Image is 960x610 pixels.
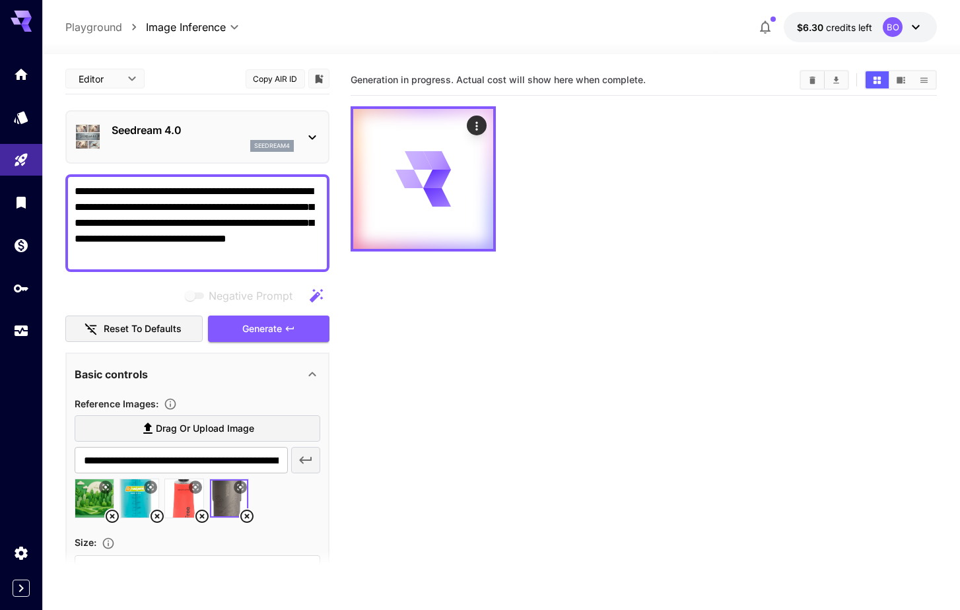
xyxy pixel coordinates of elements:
[242,321,282,337] span: Generate
[65,316,203,343] button: Reset to defaults
[13,323,29,339] div: Usage
[254,141,290,151] p: seedream4
[826,22,872,33] span: credits left
[466,116,486,135] div: Actions
[13,580,30,597] button: Expand sidebar
[13,194,29,211] div: Library
[351,74,646,85] span: Generation in progress. Actual cost will show here when complete.
[13,545,29,561] div: Settings
[75,358,320,390] div: Basic controls
[13,66,29,83] div: Home
[13,237,29,254] div: Wallet
[75,415,320,442] label: Drag or upload image
[112,122,294,138] p: Seedream 4.0
[246,69,305,88] button: Copy AIR ID
[75,117,320,157] div: Seedream 4.0seedream4
[65,19,122,35] a: Playground
[912,71,936,88] button: Show media in list view
[209,288,292,304] span: Negative Prompt
[313,71,325,86] button: Add to library
[13,152,29,168] div: Playground
[13,109,29,125] div: Models
[825,71,848,88] button: Download All
[883,17,903,37] div: BO
[784,12,937,42] button: $6.29926BO
[146,19,226,35] span: Image Inference
[866,71,889,88] button: Show media in grid view
[158,397,182,411] button: Upload a reference image to guide the result. This is needed for Image-to-Image or Inpainting. Su...
[75,537,96,548] span: Size :
[182,287,303,304] span: Negative prompts are not compatible with the selected model.
[65,19,146,35] nav: breadcrumb
[75,366,148,382] p: Basic controls
[889,71,912,88] button: Show media in video view
[96,537,120,550] button: Adjust the dimensions of the generated image by specifying its width and height in pixels, or sel...
[864,70,937,90] div: Show media in grid viewShow media in video viewShow media in list view
[801,71,824,88] button: Clear All
[797,20,872,34] div: $6.29926
[13,280,29,296] div: API Keys
[208,316,329,343] button: Generate
[156,421,254,437] span: Drag or upload image
[75,398,158,409] span: Reference Images :
[79,72,120,86] span: Editor
[797,22,826,33] span: $6.30
[800,70,849,90] div: Clear AllDownload All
